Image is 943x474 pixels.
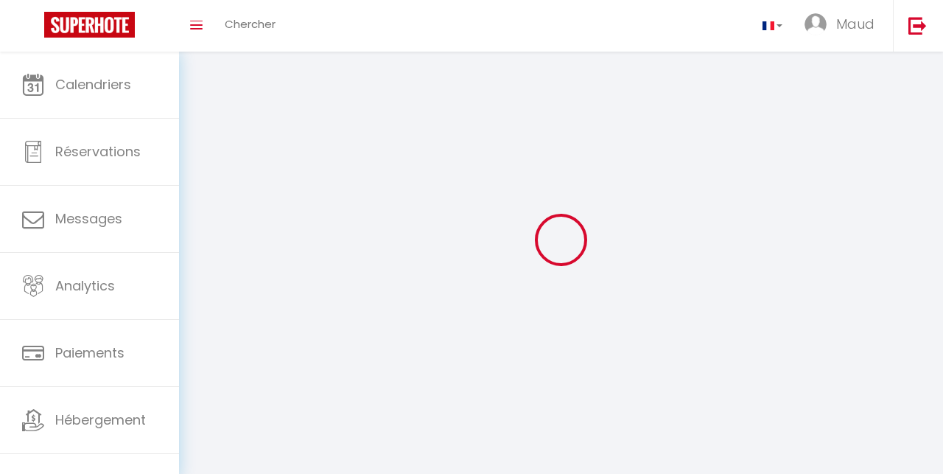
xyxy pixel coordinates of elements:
[908,16,927,35] img: logout
[55,142,141,161] span: Réservations
[55,209,122,228] span: Messages
[55,276,115,295] span: Analytics
[55,75,131,94] span: Calendriers
[12,6,56,50] button: Ouvrir le widget de chat LiveChat
[836,15,874,33] span: Maud
[804,13,827,35] img: ...
[225,16,276,32] span: Chercher
[55,344,125,362] span: Paiements
[55,411,146,429] span: Hébergement
[44,12,135,38] img: Super Booking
